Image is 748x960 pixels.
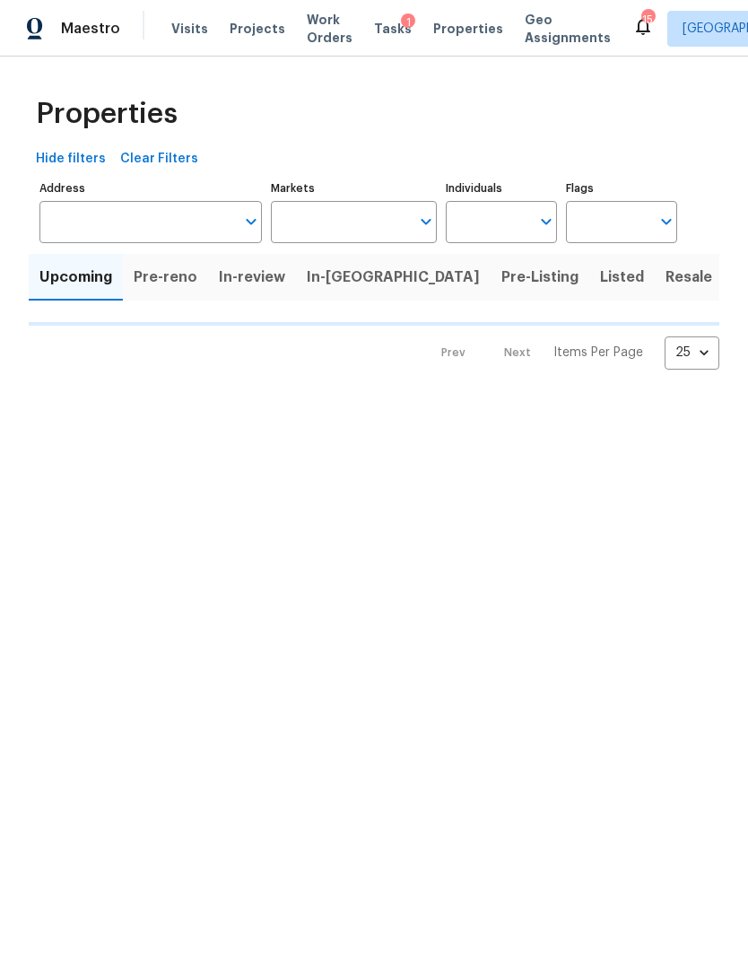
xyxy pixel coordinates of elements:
span: Resale [665,265,712,290]
span: Hide filters [36,148,106,170]
span: Listed [600,265,644,290]
span: Pre-Listing [501,265,578,290]
span: Projects [230,20,285,38]
button: Open [534,209,559,234]
div: 1 [401,13,415,31]
button: Hide filters [29,143,113,176]
div: 25 [665,329,719,376]
span: Tasks [374,22,412,35]
span: Properties [433,20,503,38]
span: Visits [171,20,208,38]
label: Flags [566,183,677,194]
span: Pre-reno [134,265,197,290]
label: Individuals [446,183,557,194]
div: 15 [641,11,654,29]
label: Address [39,183,262,194]
p: Items Per Page [553,344,643,362]
label: Markets [271,183,438,194]
button: Open [654,209,679,234]
button: Open [413,209,439,234]
span: Clear Filters [120,148,198,170]
span: In-[GEOGRAPHIC_DATA] [307,265,480,290]
span: Properties [36,105,178,123]
span: Work Orders [307,11,352,47]
span: Geo Assignments [525,11,611,47]
button: Clear Filters [113,143,205,176]
span: Upcoming [39,265,112,290]
button: Open [239,209,264,234]
span: Maestro [61,20,120,38]
span: In-review [219,265,285,290]
nav: Pagination Navigation [424,336,719,370]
